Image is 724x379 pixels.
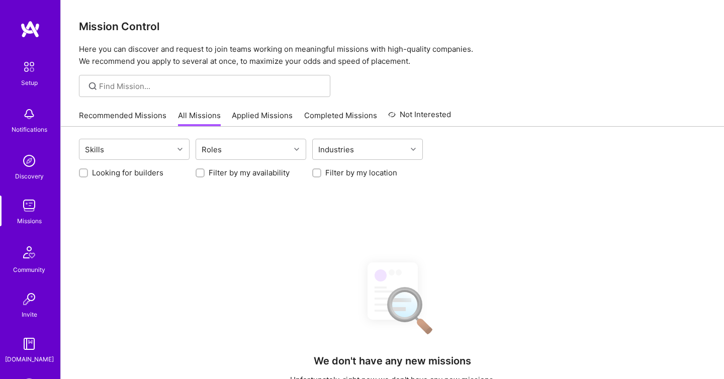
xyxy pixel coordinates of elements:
img: discovery [19,151,39,171]
div: Notifications [12,124,47,135]
a: Not Interested [388,109,451,127]
a: Completed Missions [304,110,377,127]
img: teamwork [19,196,39,216]
img: logo [20,20,40,38]
div: Setup [21,77,38,88]
img: setup [19,56,40,77]
img: Community [17,240,41,264]
a: Recommended Missions [79,110,166,127]
div: [DOMAIN_NAME] [5,354,54,364]
a: All Missions [178,110,221,127]
div: Invite [22,309,37,320]
div: Community [13,264,45,275]
img: guide book [19,334,39,354]
img: Invite [19,289,39,309]
div: Missions [17,216,42,226]
img: bell [19,104,39,124]
a: Applied Missions [232,110,293,127]
div: Discovery [15,171,44,181]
